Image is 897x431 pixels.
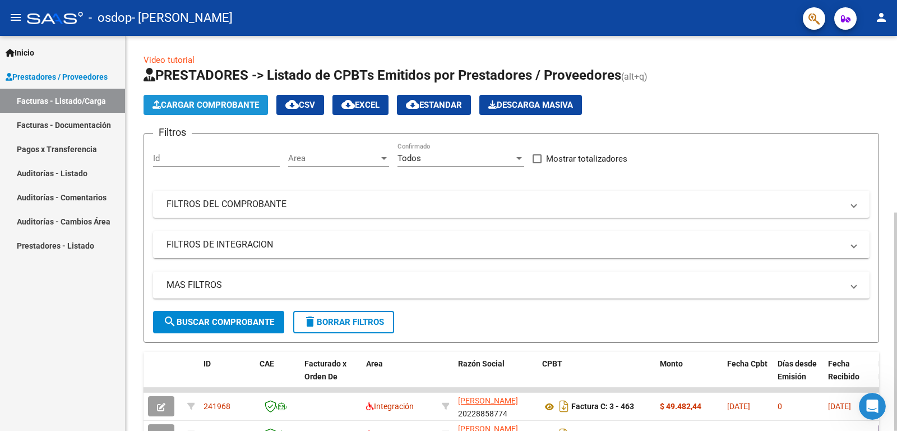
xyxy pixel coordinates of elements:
[6,47,34,59] span: Inicio
[458,359,505,368] span: Razón Social
[167,239,843,251] mat-panel-title: FILTROS DE INTEGRACION
[260,359,274,368] span: CAE
[341,98,355,111] mat-icon: cloud_download
[9,11,22,24] mat-icon: menu
[397,95,471,115] button: Estandar
[255,352,300,401] datatable-header-cell: CAE
[828,359,859,381] span: Fecha Recibido
[293,311,394,333] button: Borrar Filtros
[397,153,421,163] span: Todos
[773,352,824,401] datatable-header-cell: Días desde Emisión
[727,359,767,368] span: Fecha Cpbt
[199,352,255,401] datatable-header-cell: ID
[144,95,268,115] button: Cargar Comprobante
[285,98,299,111] mat-icon: cloud_download
[303,317,384,327] span: Borrar Filtros
[479,95,582,115] button: Descarga Masiva
[332,95,389,115] button: EXCEL
[132,6,233,30] span: - [PERSON_NAME]
[153,272,870,299] mat-expansion-panel-header: MAS FILTROS
[828,402,851,411] span: [DATE]
[366,359,383,368] span: Area
[778,359,817,381] span: Días desde Emisión
[163,317,274,327] span: Buscar Comprobante
[285,100,315,110] span: CSV
[727,402,750,411] span: [DATE]
[153,191,870,218] mat-expansion-panel-header: FILTROS DEL COMPROBANTE
[406,100,462,110] span: Estandar
[163,315,177,328] mat-icon: search
[458,396,518,405] span: [PERSON_NAME]
[300,352,362,401] datatable-header-cell: Facturado x Orden De
[144,55,195,65] a: Video tutorial
[153,231,870,258] mat-expansion-panel-header: FILTROS DE INTEGRACION
[153,125,192,140] h3: Filtros
[167,198,843,210] mat-panel-title: FILTROS DEL COMPROBANTE
[204,359,211,368] span: ID
[167,279,843,291] mat-panel-title: MAS FILTROS
[542,359,562,368] span: CPBT
[6,71,108,83] span: Prestadores / Proveedores
[859,393,886,420] iframe: Intercom live chat
[406,98,419,111] mat-icon: cloud_download
[488,100,573,110] span: Descarga Masiva
[454,352,538,401] datatable-header-cell: Razón Social
[557,397,571,415] i: Descargar documento
[571,402,634,411] strong: Factura C: 3 - 463
[778,402,782,411] span: 0
[144,67,621,83] span: PRESTADORES -> Listado de CPBTs Emitidos por Prestadores / Proveedores
[875,11,888,24] mat-icon: person
[538,352,655,401] datatable-header-cell: CPBT
[153,311,284,333] button: Buscar Comprobante
[288,153,379,163] span: Area
[546,152,627,166] span: Mostrar totalizadores
[824,352,874,401] datatable-header-cell: Fecha Recibido
[655,352,723,401] datatable-header-cell: Monto
[621,71,648,82] span: (alt+q)
[660,402,701,411] strong: $ 49.482,44
[723,352,773,401] datatable-header-cell: Fecha Cpbt
[458,395,533,418] div: 20228858774
[276,95,324,115] button: CSV
[152,100,259,110] span: Cargar Comprobante
[366,402,414,411] span: Integración
[303,315,317,328] mat-icon: delete
[660,359,683,368] span: Monto
[362,352,437,401] datatable-header-cell: Area
[304,359,346,381] span: Facturado x Orden De
[204,402,230,411] span: 241968
[479,95,582,115] app-download-masive: Descarga masiva de comprobantes (adjuntos)
[341,100,380,110] span: EXCEL
[89,6,132,30] span: - osdop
